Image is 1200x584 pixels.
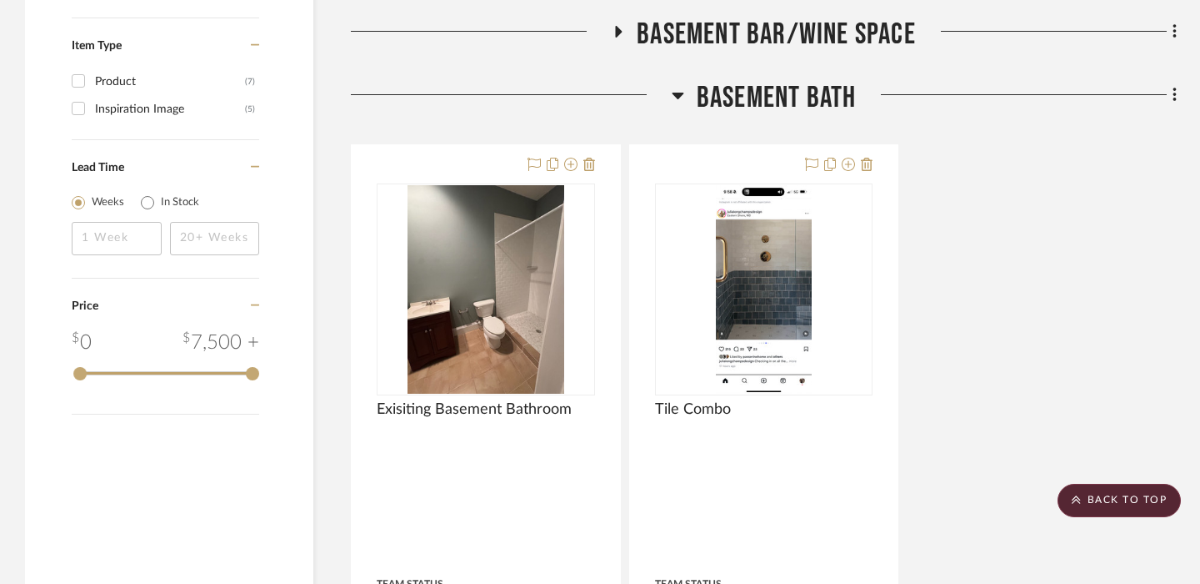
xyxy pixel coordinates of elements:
label: Weeks [92,194,124,211]
input: 20+ Weeks [170,222,260,255]
span: Tile Combo [655,400,731,419]
div: 0 [656,184,872,395]
span: Basement Bath [697,80,857,116]
span: Price [72,300,98,312]
div: 0 [72,328,92,358]
img: Exisiting Basement Bathroom [407,185,564,394]
span: Exisiting Basement Bathroom [377,400,572,419]
label: In Stock [161,194,199,211]
span: Lead Time [72,162,124,174]
div: 7,500 + [182,328,259,358]
span: Item Type [72,40,122,52]
div: Inspiration Image [95,96,245,123]
div: (7) [245,68,255,95]
span: Basement Bar/Wine Space [637,17,916,53]
img: Tile Combo [716,185,812,394]
div: Product [95,68,245,95]
input: 1 Week [72,222,162,255]
div: (5) [245,96,255,123]
scroll-to-top-button: BACK TO TOP [1057,484,1181,517]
